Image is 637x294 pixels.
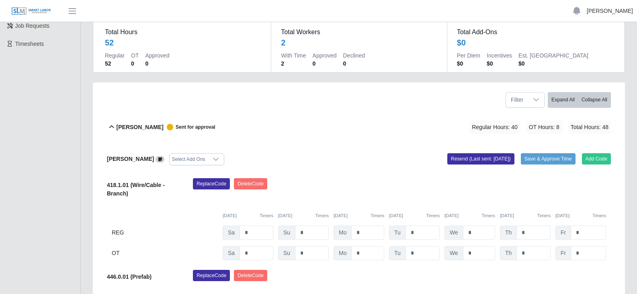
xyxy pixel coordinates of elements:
div: [DATE] [555,212,606,219]
dt: Total Add-Ons [457,27,613,37]
dt: Regular [105,51,125,60]
div: [DATE] [389,212,440,219]
dd: $0 [518,60,588,68]
span: Filter [506,93,528,107]
b: 418.1.01 (Wire/Cable - Branch) [107,182,165,197]
span: Mo [334,226,352,240]
dt: Total Workers [281,27,437,37]
div: OT [112,246,218,260]
button: Timers [315,212,329,219]
button: Resend (Last sent: [DATE]) [447,153,514,164]
span: Sent for approval [164,124,215,130]
span: We [444,226,463,240]
b: [PERSON_NAME] [117,123,164,132]
div: Select Add Ons [170,154,208,165]
dd: 0 [343,60,365,68]
button: [PERSON_NAME] Sent for approval Regular Hours: 40 OT Hours: 8 Total Hours: 48 [107,111,611,144]
span: Sa [223,226,240,240]
span: Th [500,246,517,260]
button: Timers [537,212,551,219]
div: bulk actions [548,92,611,108]
dt: With Time [281,51,306,60]
dd: 0 [313,60,337,68]
dt: Approved [313,51,337,60]
span: Timesheets [15,41,44,47]
button: Timers [426,212,440,219]
span: Total Hours: 48 [568,121,611,134]
span: Tu [389,246,406,260]
button: ReplaceCode [193,178,230,189]
dt: OT [131,51,139,60]
button: Timers [371,212,384,219]
div: [DATE] [334,212,384,219]
span: Fr [555,246,571,260]
dt: Est. [GEOGRAPHIC_DATA] [518,51,588,60]
span: Su [278,246,295,260]
dt: Approved [145,51,169,60]
span: Tu [389,226,406,240]
button: Timers [592,212,606,219]
span: Job Requests [15,23,50,29]
button: DeleteCode [234,178,267,189]
dt: Incentives [487,51,512,60]
img: SLM Logo [11,7,51,16]
span: Mo [334,246,352,260]
button: DeleteCode [234,270,267,281]
span: Su [278,226,295,240]
button: ReplaceCode [193,270,230,281]
span: Sa [223,246,240,260]
dd: $0 [487,60,512,68]
button: Timers [260,212,273,219]
dd: 52 [105,60,125,68]
div: $0 [457,37,466,48]
div: 52 [105,37,114,48]
dt: Per Diem [457,51,480,60]
dd: 0 [145,60,169,68]
div: [DATE] [223,212,273,219]
dt: Declined [343,51,365,60]
div: [DATE] [500,212,551,219]
dd: 2 [281,60,306,68]
div: [DATE] [278,212,329,219]
span: OT Hours: 8 [526,121,562,134]
b: 446.0.01 (Prefab) [107,273,152,280]
dd: $0 [457,60,480,68]
button: Collapse All [578,92,611,108]
button: Timers [481,212,495,219]
span: We [444,246,463,260]
span: Th [500,226,517,240]
dt: Total Hours [105,27,261,37]
button: Expand All [548,92,578,108]
span: Fr [555,226,571,240]
span: Regular Hours: 40 [469,121,520,134]
div: 2 [281,37,285,48]
div: [DATE] [444,212,495,219]
button: Add Code [582,153,611,164]
a: [PERSON_NAME] [587,7,633,15]
div: REG [112,226,218,240]
b: [PERSON_NAME] [107,156,154,162]
dd: 0 [131,60,139,68]
a: View/Edit Notes [156,156,164,162]
button: Save & Approve Time [521,153,576,164]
